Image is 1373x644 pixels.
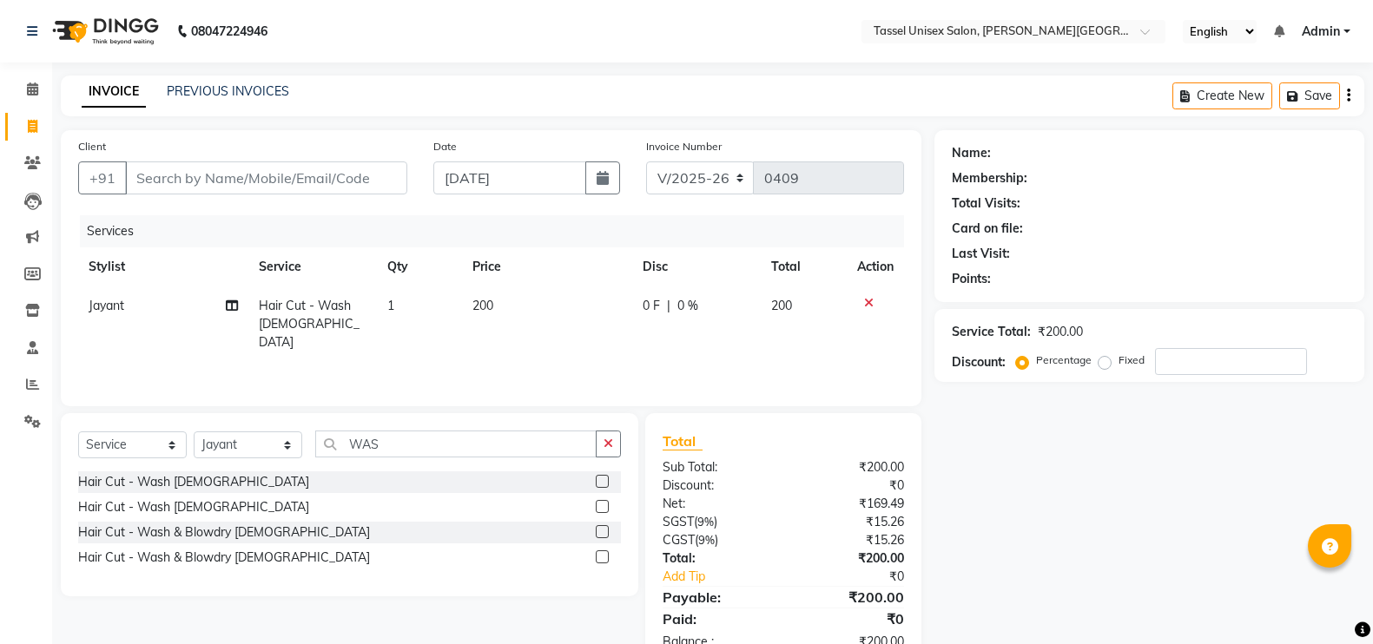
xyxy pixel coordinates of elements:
button: Create New [1172,82,1272,109]
span: Total [663,432,703,450]
input: Search by Name/Mobile/Email/Code [125,161,407,194]
div: Sub Total: [650,458,783,476]
th: Total [761,247,847,286]
div: Hair Cut - Wash [DEMOGRAPHIC_DATA] [78,473,309,491]
div: Points: [952,270,991,288]
a: Add Tip [650,568,805,586]
div: Hair Cut - Wash & Blowdry [DEMOGRAPHIC_DATA] [78,549,370,567]
div: ₹200.00 [783,458,917,476]
div: Discount: [650,476,783,495]
div: Hair Cut - Wash & Blowdry [DEMOGRAPHIC_DATA] [78,523,370,542]
span: 9% [697,515,714,529]
div: Name: [952,144,991,162]
input: Search or Scan [315,430,597,457]
span: 0 F [643,297,660,315]
div: ( ) [650,531,783,549]
button: Save [1279,82,1340,109]
iframe: chat widget [1300,575,1356,627]
div: Discount: [952,353,1006,371]
div: ₹200.00 [783,587,917,608]
th: Qty [377,247,463,286]
th: Disc [632,247,761,286]
label: Invoice Number [646,139,722,154]
span: Hair Cut - Wash [DEMOGRAPHIC_DATA] [259,298,360,350]
div: ₹0 [806,568,917,586]
div: Paid: [650,608,783,629]
label: Percentage [1036,352,1092,368]
th: Action [847,247,904,286]
span: 200 [472,298,493,313]
div: ₹0 [783,476,917,495]
div: ₹15.26 [783,513,917,531]
span: | [667,297,670,315]
th: Price [462,247,632,286]
div: Payable: [650,587,783,608]
span: 1 [387,298,394,313]
span: Admin [1302,23,1340,41]
span: CGST [663,532,695,548]
div: ( ) [650,513,783,531]
span: 200 [771,298,792,313]
div: Service Total: [952,323,1031,341]
span: SGST [663,514,694,529]
th: Stylist [78,247,248,286]
button: +91 [78,161,127,194]
span: 9% [698,533,715,547]
div: ₹169.49 [783,495,917,513]
span: 0 % [677,297,698,315]
div: ₹200.00 [1038,323,1083,341]
a: INVOICE [82,76,146,108]
label: Client [78,139,106,154]
div: Last Visit: [952,245,1010,263]
label: Fixed [1119,352,1145,368]
div: Membership: [952,169,1027,187]
div: Card on file: [952,220,1023,238]
b: 08047224946 [191,7,267,56]
div: Total: [650,549,783,568]
span: Jayant [89,298,124,313]
div: Services [80,215,917,247]
div: ₹200.00 [783,549,917,568]
div: ₹0 [783,608,917,629]
a: PREVIOUS INVOICES [167,83,289,99]
div: Net: [650,495,783,513]
label: Date [433,139,457,154]
img: logo [44,7,163,56]
div: Total Visits: [952,194,1020,213]
th: Service [248,247,377,286]
div: Hair Cut - Wash [DEMOGRAPHIC_DATA] [78,498,309,516]
div: ₹15.26 [783,531,917,549]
